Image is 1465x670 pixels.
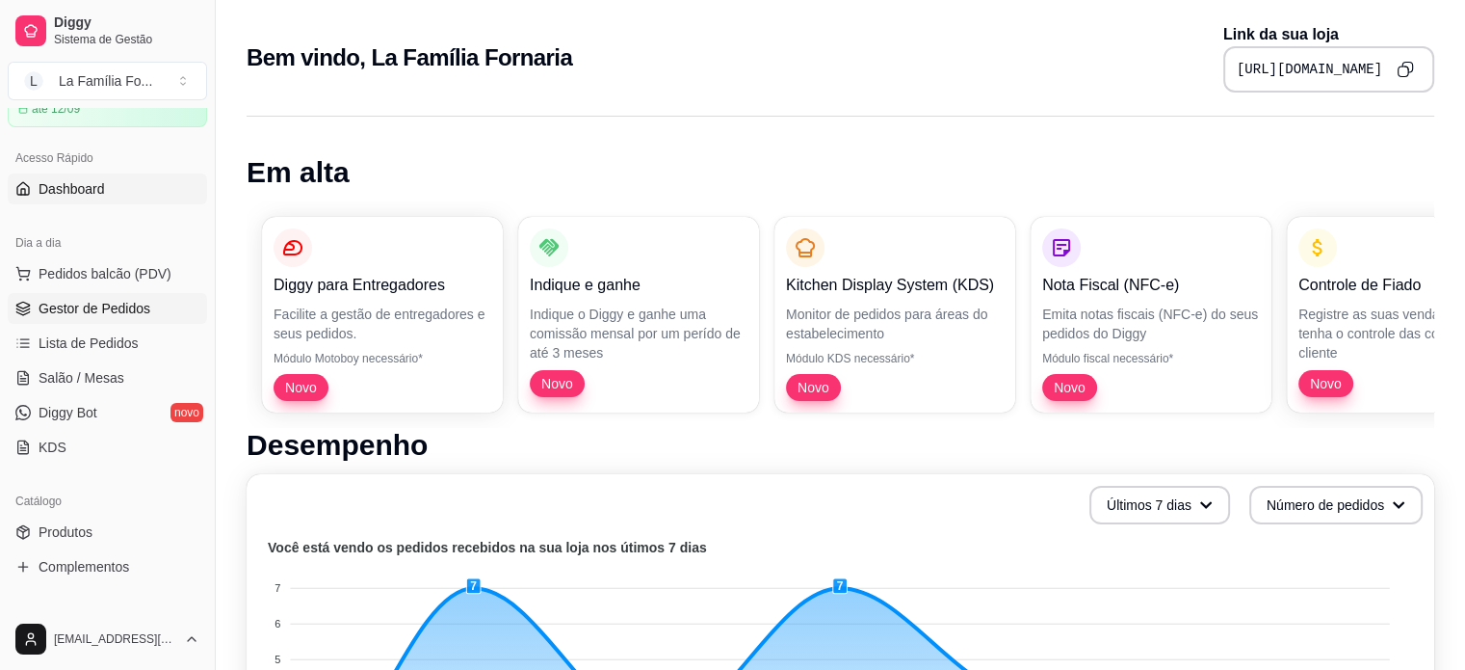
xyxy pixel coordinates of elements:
[786,305,1004,343] p: Monitor de pedidos para áreas do estabelecimento
[277,378,325,397] span: Novo
[8,517,207,548] a: Produtos
[39,334,139,353] span: Lista de Pedidos
[1223,23,1434,46] p: Link da sua loja
[262,217,503,413] button: Diggy para EntregadoresFacilite a gestão de entregadores e seus pedidos.Módulo Motoboy necessário...
[59,71,152,91] div: La Família Fo ...
[24,71,43,91] span: L
[1249,486,1423,524] button: Número de pedidos
[54,32,199,47] span: Sistema de Gestão
[8,551,207,582] a: Complementos
[8,616,207,662] button: [EMAIL_ADDRESS][DOMAIN_NAME]
[274,305,491,343] p: Facilite a gestão de entregadores e seus pedidos.
[39,179,105,199] span: Dashboard
[39,557,129,576] span: Complementos
[8,328,207,359] a: Lista de Pedidos
[8,293,207,324] a: Gestor de Pedidos
[247,428,1434,463] h1: Desempenho
[774,217,1015,413] button: Kitchen Display System (KDS)Monitor de pedidos para áreas do estabelecimentoMódulo KDS necessário...
[8,486,207,517] div: Catálogo
[8,432,207,463] a: KDS
[790,378,837,397] span: Novo
[8,174,207,204] a: Dashboard
[8,258,207,289] button: Pedidos balcão (PDV)
[8,143,207,174] div: Acesso Rápido
[518,217,759,413] button: Indique e ganheIndique o Diggy e ganhe uma comissão mensal por um perído de até 3 mesesNovo
[247,42,572,73] h2: Bem vindo, La Família Fornaria
[54,631,176,647] span: [EMAIL_ADDRESS][DOMAIN_NAME]
[39,264,171,283] span: Pedidos balcão (PDV)
[32,101,80,117] article: até 12/09
[268,540,707,555] text: Você está vendo os pedidos recebidos na sua loja nos útimos 7 dias
[786,351,1004,366] p: Módulo KDS necessário*
[1390,54,1421,85] button: Copy to clipboard
[1302,374,1349,393] span: Novo
[247,155,1434,190] h1: Em alta
[275,654,280,665] tspan: 5
[274,351,491,366] p: Módulo Motoboy necessário*
[54,14,199,32] span: Diggy
[275,618,280,630] tspan: 6
[1237,60,1382,79] pre: [URL][DOMAIN_NAME]
[8,62,207,100] button: Select a team
[786,274,1004,297] p: Kitchen Display System (KDS)
[1089,486,1230,524] button: Últimos 7 dias
[39,299,150,318] span: Gestor de Pedidos
[530,305,747,362] p: Indique o Diggy e ganhe uma comissão mensal por um perído de até 3 meses
[275,582,280,594] tspan: 7
[1046,378,1093,397] span: Novo
[1042,351,1260,366] p: Módulo fiscal necessário*
[1031,217,1271,413] button: Nota Fiscal (NFC-e)Emita notas fiscais (NFC-e) do seus pedidos do DiggyMódulo fiscal necessário*Novo
[39,368,124,388] span: Salão / Mesas
[1042,305,1260,343] p: Emita notas fiscais (NFC-e) do seus pedidos do Diggy
[39,523,92,542] span: Produtos
[39,403,97,422] span: Diggy Bot
[8,397,207,428] a: Diggy Botnovo
[8,362,207,393] a: Salão / Mesas
[530,274,747,297] p: Indique e ganhe
[39,438,66,457] span: KDS
[8,8,207,54] a: DiggySistema de Gestão
[274,274,491,297] p: Diggy para Entregadores
[534,374,581,393] span: Novo
[1042,274,1260,297] p: Nota Fiscal (NFC-e)
[8,228,207,258] div: Dia a dia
